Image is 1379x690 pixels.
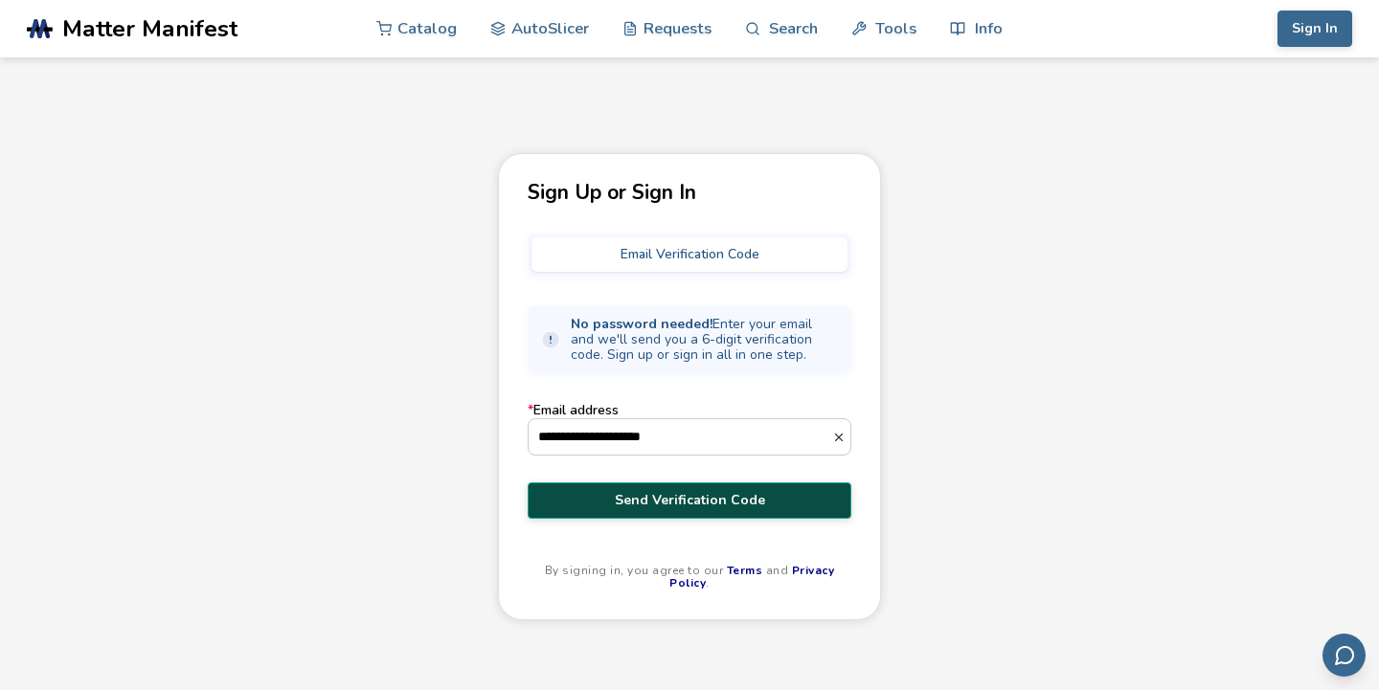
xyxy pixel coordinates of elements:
a: Privacy Policy [669,563,834,591]
input: *Email address [529,419,832,454]
p: By signing in, you agree to our and . [528,565,851,591]
span: Enter your email and we'll send you a 6-digit verification code. Sign up or sign in all in one step. [571,317,839,363]
a: Terms [727,563,763,578]
p: Sign Up or Sign In [528,183,851,203]
label: Email address [528,403,851,455]
strong: No password needed! [571,315,712,333]
button: Sign In [1277,11,1352,47]
button: Send Verification Code [528,482,851,519]
span: Send Verification Code [542,493,837,508]
span: Matter Manifest [62,15,237,42]
button: *Email address [832,431,850,444]
button: Email Verification Code [531,237,848,272]
button: Send feedback via email [1322,634,1366,677]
